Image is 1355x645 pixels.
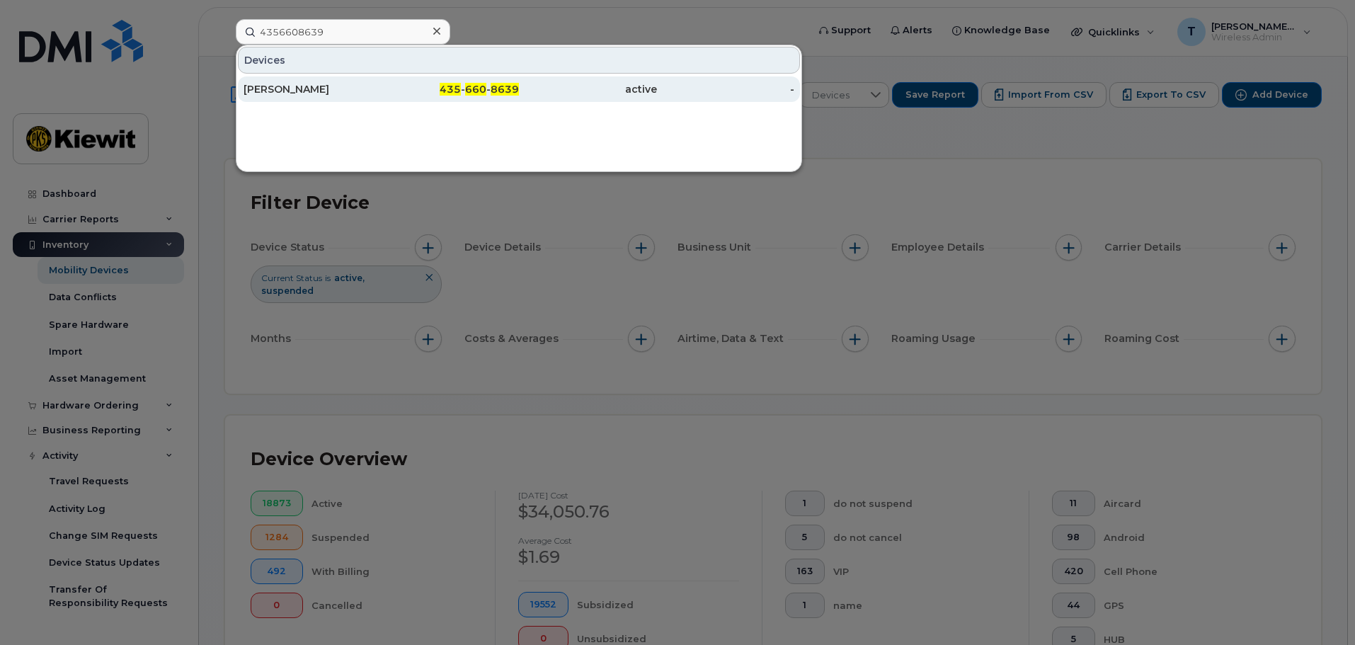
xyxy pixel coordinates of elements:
[244,82,382,96] div: [PERSON_NAME]
[440,83,461,96] span: 435
[1293,583,1344,634] iframe: Messenger Launcher
[238,47,800,74] div: Devices
[382,82,520,96] div: - -
[657,82,795,96] div: -
[491,83,519,96] span: 8639
[465,83,486,96] span: 660
[519,82,657,96] div: active
[238,76,800,102] a: [PERSON_NAME]435-660-8639active-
